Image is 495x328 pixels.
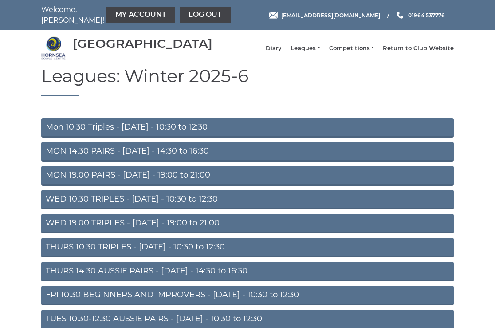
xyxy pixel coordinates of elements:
a: Log out [180,7,231,23]
a: Email [EMAIL_ADDRESS][DOMAIN_NAME] [269,11,380,20]
a: Phone us 01964 537776 [396,11,445,20]
a: Leagues [291,44,320,52]
a: WED 19.00 TRIPLES - [DATE] - 19:00 to 21:00 [41,214,454,233]
a: THURS 14.30 AUSSIE PAIRS - [DATE] - 14:30 to 16:30 [41,262,454,281]
h1: Leagues: Winter 2025-6 [41,66,454,96]
a: Return to Club Website [383,44,454,52]
img: Hornsea Bowls Centre [41,36,66,60]
nav: Welcome, [PERSON_NAME]! [41,4,205,26]
a: Competitions [329,44,374,52]
a: MON 19.00 PAIRS - [DATE] - 19:00 to 21:00 [41,166,454,186]
a: WED 10.30 TRIPLES - [DATE] - 10:30 to 12:30 [41,190,454,209]
a: Diary [266,44,282,52]
img: Phone us [397,12,403,19]
span: [EMAIL_ADDRESS][DOMAIN_NAME] [281,12,380,18]
span: 01964 537776 [408,12,445,18]
a: Mon 10.30 Triples - [DATE] - 10:30 to 12:30 [41,118,454,138]
a: My Account [106,7,175,23]
a: THURS 10.30 TRIPLES - [DATE] - 10:30 to 12:30 [41,238,454,257]
a: MON 14.30 PAIRS - [DATE] - 14:30 to 16:30 [41,142,454,162]
img: Email [269,12,278,19]
a: FRI 10.30 BEGINNERS AND IMPROVERS - [DATE] - 10:30 to 12:30 [41,286,454,305]
div: [GEOGRAPHIC_DATA] [73,37,212,51]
